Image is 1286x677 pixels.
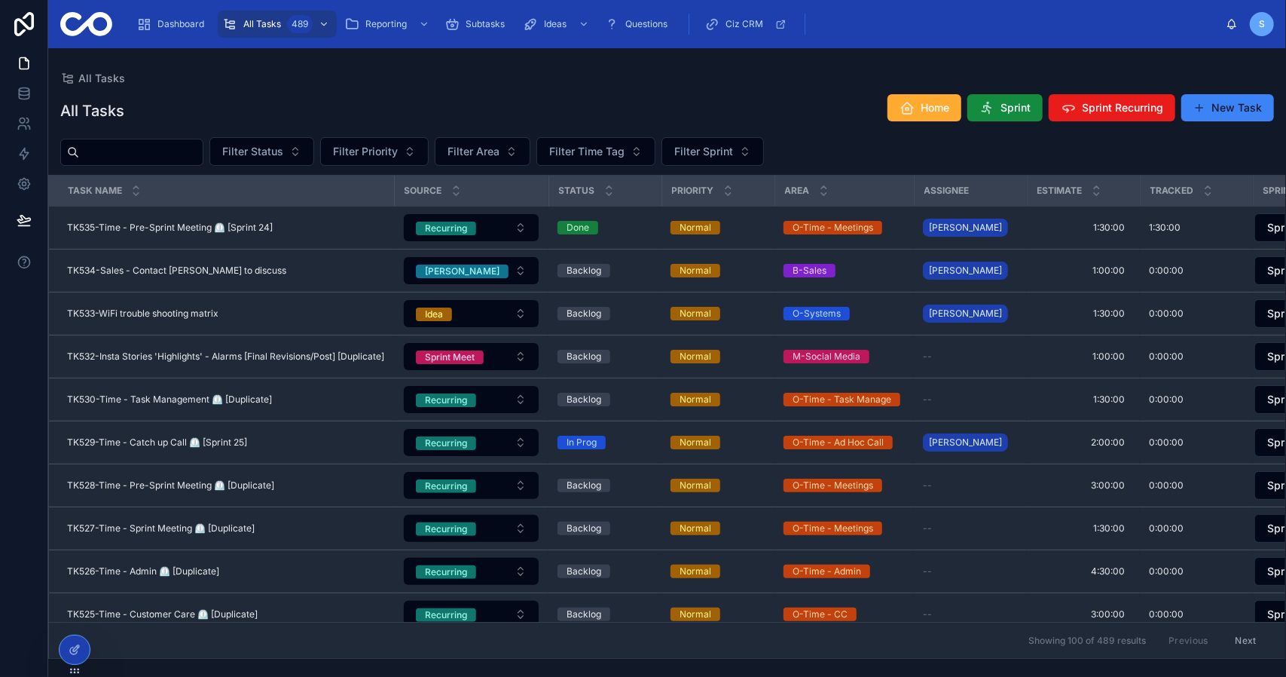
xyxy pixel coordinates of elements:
a: Normal [670,565,765,578]
a: Select Button [403,471,539,500]
a: New Task [1181,94,1274,121]
a: TK527-Time - Sprint Meeting ⏲️ [Duplicate] [67,522,385,535]
button: Select Button [435,137,530,166]
span: -- [923,394,932,406]
a: All Tasks489 [218,11,337,38]
a: Backlog [557,565,652,578]
span: 0:00:00 [1149,522,1184,535]
span: Task Name [68,185,122,197]
a: O-Time - Task Manage [784,393,905,406]
button: Select Button [536,137,655,166]
a: Select Button [403,600,539,629]
button: Select Button [404,300,539,327]
span: TK529-Time - Catch up Call ⏲️ [Sprint 25] [67,437,247,449]
div: Normal [680,264,711,277]
a: Select Button [403,514,539,543]
button: Select Button [404,558,539,585]
a: Ciz CRM [700,11,794,38]
button: Select Button [404,343,539,370]
a: Normal [670,393,765,406]
img: App logo [60,12,112,36]
span: Tracked [1150,185,1194,197]
a: 1:30:00 [1036,302,1131,326]
a: 2:00:00 [1036,430,1131,455]
button: Select Button [404,257,539,284]
span: Subtasks [466,18,505,30]
div: Normal [680,436,711,449]
a: TK533-WiFi trouble shooting matrix [67,308,385,320]
div: In Prog [567,436,597,449]
button: Select Button [404,386,539,413]
a: 1:00:00 [1036,345,1131,369]
span: Filter Status [222,144,283,159]
span: Questions [625,18,667,30]
div: O-Time - Meetings [793,221,873,234]
a: 0:00:00 [1149,608,1244,620]
a: O-Systems [784,307,905,320]
span: 1:30:00 [1093,222,1125,234]
span: TK528-Time - Pre-Sprint Meeting ⏲️ [Duplicate] [67,479,274,492]
h1: All Tasks [60,100,124,121]
span: TK534-Sales - Contact [PERSON_NAME] to discuss [67,265,286,277]
span: Area [785,185,810,197]
span: S [1259,18,1265,30]
span: Reporting [365,18,407,30]
span: 1:30:00 [1093,308,1125,320]
span: -- [923,479,932,492]
div: [PERSON_NAME] [425,265,499,278]
a: 0:00:00 [1149,394,1244,406]
span: Estimate [1037,185,1083,197]
a: Dashboard [132,11,215,38]
span: Filter Priority [333,144,398,159]
span: 2:00:00 [1091,437,1125,449]
a: TK528-Time - Pre-Sprint Meeting ⏲️ [Duplicate] [67,479,385,492]
a: [PERSON_NAME] [923,302,1018,326]
div: 489 [287,15,313,33]
span: [PERSON_NAME] [929,308,1002,320]
div: Normal [680,393,711,406]
span: 1:00:00 [1092,265,1125,277]
a: In Prog [557,436,652,449]
a: Backlog [557,264,652,277]
span: Priority [672,185,714,197]
a: Normal [670,221,765,234]
span: 0:00:00 [1149,479,1184,492]
span: Assignee [924,185,970,197]
a: Select Button [403,213,539,242]
button: Select Button [404,472,539,499]
a: 3:00:00 [1036,602,1131,626]
span: Sprint Recurring [1082,100,1163,115]
div: Recurring [425,394,467,407]
span: 0:00:00 [1149,308,1184,320]
a: -- [923,479,1018,492]
span: Ciz CRM [725,18,763,30]
a: 0:00:00 [1149,437,1244,449]
a: Normal [670,307,765,320]
a: TK530-Time - Task Management ⏲️ [Duplicate] [67,394,385,406]
div: Backlog [567,522,601,535]
a: Questions [600,11,678,38]
span: 0:00:00 [1149,394,1184,406]
a: Select Button [403,557,539,586]
a: 0:00:00 [1149,351,1244,363]
a: [PERSON_NAME] [923,259,1018,283]
div: Recurring [425,608,467,622]
span: TK532-Insta Stories 'Highlights' - Alarms [Final Revisions/Post] [Duplicate] [67,351,384,363]
div: Recurring [425,479,467,493]
a: Backlog [557,393,652,406]
span: -- [923,565,932,577]
a: O-Time - CC [784,608,905,621]
span: 1:30:00 [1149,222,1181,234]
div: Backlog [567,264,601,277]
a: TK534-Sales - Contact [PERSON_NAME] to discuss [67,265,385,277]
a: [PERSON_NAME] [923,219,1008,237]
a: Backlog [557,608,652,621]
a: Normal [670,436,765,449]
span: Filter Area [448,144,499,159]
a: 0:00:00 [1149,308,1244,320]
span: TK535-Time - Pre-Sprint Meeting ⏲️ [Sprint 24] [67,222,273,234]
span: 1:30:00 [1093,522,1125,535]
span: Filter Time Tag [549,144,625,159]
a: 0:00:00 [1149,265,1244,277]
button: Next [1225,629,1267,652]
